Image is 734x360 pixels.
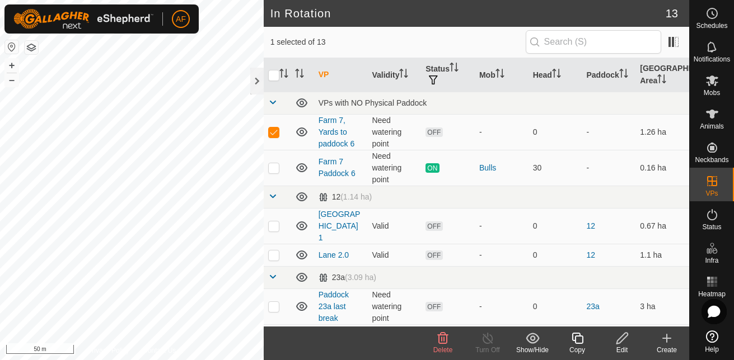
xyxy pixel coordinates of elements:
a: 12 [586,221,595,230]
div: Create [644,345,689,355]
div: 23a [319,273,376,282]
span: Animals [700,123,724,130]
td: - [582,150,635,186]
th: VP [314,58,368,92]
p-sorticon: Activate to sort [657,76,666,85]
div: - [479,220,524,232]
a: Lane 2.0 [319,250,349,259]
a: Farm 7, Yards to paddock 6 [319,116,355,148]
span: 1 selected of 13 [270,36,526,48]
a: Contact Us [143,345,176,356]
td: 0.67 ha [635,208,689,244]
th: Paddock [582,58,635,92]
span: Notifications [694,56,730,63]
td: Need watering point [367,150,421,186]
div: - [479,249,524,261]
span: Help [705,346,719,353]
h2: In Rotation [270,7,666,20]
th: Validity [367,58,421,92]
span: Schedules [696,22,727,29]
td: - [582,114,635,150]
p-sorticon: Activate to sort [619,70,628,79]
td: 1.26 ha [635,114,689,150]
span: OFF [426,302,442,311]
td: Need watering point [367,288,421,324]
td: 30 [529,150,582,186]
button: – [5,73,18,87]
td: 0 [529,324,582,360]
td: 0 [529,114,582,150]
div: - [479,126,524,138]
td: 1.1 ha [635,244,689,266]
a: Help [690,326,734,357]
input: Search (S) [526,30,661,54]
span: OFF [426,221,442,231]
div: Edit [600,345,644,355]
span: Mobs [704,89,720,96]
button: + [5,59,18,72]
div: Bulls [479,162,524,174]
p-sorticon: Activate to sort [279,70,288,79]
td: 0 [529,288,582,324]
span: AF [176,13,186,25]
div: Show/Hide [510,345,555,355]
p-sorticon: Activate to sort [399,70,408,79]
p-sorticon: Activate to sort [552,70,561,79]
p-sorticon: Activate to sort [450,64,459,73]
p-sorticon: Activate to sort [495,70,504,79]
td: Valid [367,208,421,244]
span: VPs [705,190,718,197]
th: Head [529,58,582,92]
button: Map Layers [25,41,38,54]
td: Need watering point [367,324,421,360]
p-sorticon: Activate to sort [295,70,304,79]
span: OFF [426,127,442,137]
span: Neckbands [695,157,728,163]
span: Status [702,224,721,230]
div: 12 [319,192,372,202]
span: Delete [433,346,453,354]
td: Valid [367,244,421,266]
button: Reset Map [5,40,18,54]
a: Paddock 23a last break [319,290,349,323]
img: Gallagher Logo [13,9,153,29]
span: ON [426,163,439,173]
div: Turn Off [465,345,510,355]
td: Need watering point [367,114,421,150]
span: OFF [426,250,442,260]
td: 3 ha [635,288,689,324]
td: 0 [529,244,582,266]
div: - [479,301,524,312]
a: 23a [586,302,599,311]
span: (1.14 ha) [340,192,372,201]
td: 0.16 ha [635,150,689,186]
a: 12 [586,250,595,259]
th: [GEOGRAPHIC_DATA] Area [635,58,689,92]
a: Privacy Policy [87,345,129,356]
td: 2.41 ha [635,324,689,360]
th: Mob [475,58,529,92]
div: VPs with NO Physical Paddock [319,98,685,107]
a: [GEOGRAPHIC_DATA] 1 [319,210,361,242]
div: Copy [555,345,600,355]
td: 0 [529,208,582,244]
span: Heatmap [698,291,726,297]
th: Status [421,58,475,92]
span: (3.09 ha) [345,273,376,282]
span: Infra [705,257,718,264]
span: 13 [666,5,678,22]
a: Farm 7 Paddock 6 [319,157,356,178]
